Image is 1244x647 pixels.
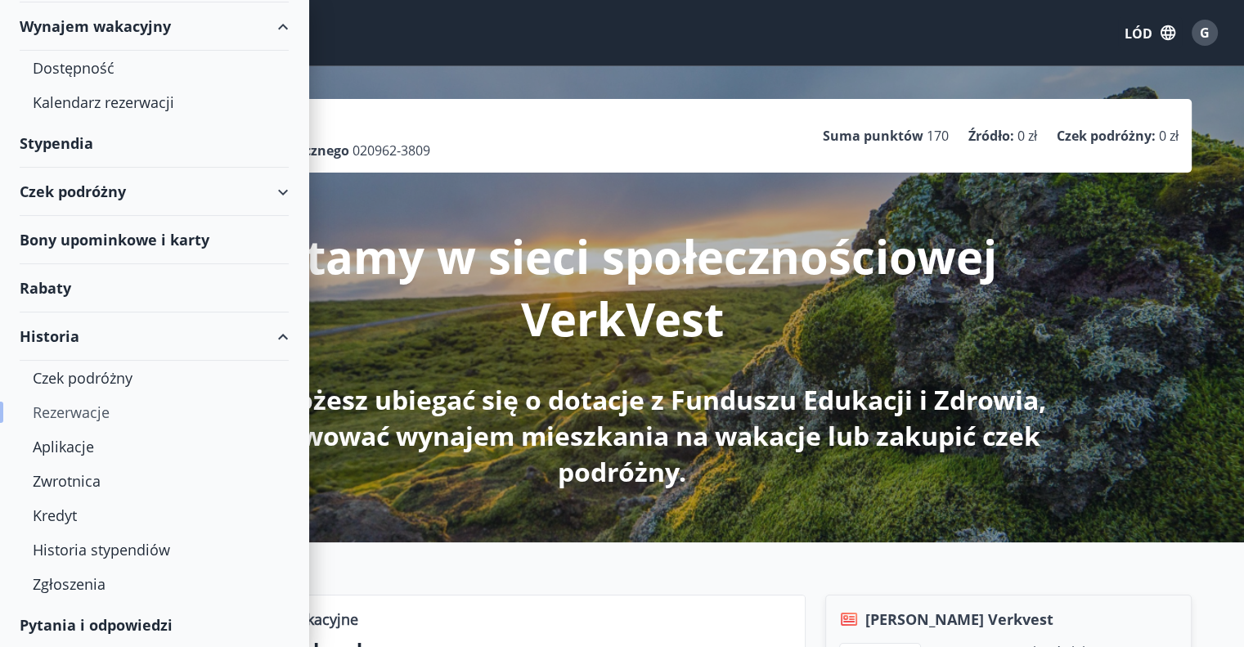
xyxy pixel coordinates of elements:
[33,402,110,422] font: Rezerwacje
[33,540,170,559] font: Historia stypendiów
[1200,24,1210,42] font: G
[1159,127,1179,145] font: 0 zł
[1057,127,1152,145] font: Czek podróżny
[1185,13,1224,52] button: G
[1118,17,1182,48] button: LÓD
[33,58,115,78] font: Dostępność
[20,615,173,635] font: Pytania i odpowiedzi
[1017,127,1037,145] font: 0 zł
[33,574,106,594] font: Zgłoszenia
[1152,127,1156,145] font: :
[33,437,94,456] font: Aplikacje
[20,133,93,153] font: Stypendia
[20,16,171,36] font: Wynajem wakacyjny
[20,326,79,346] font: Historia
[20,278,71,298] font: Rabaty
[1125,25,1152,43] font: LÓD
[927,127,949,145] font: 170
[968,127,1010,145] font: Źródło
[33,368,132,388] font: Czek podróżny
[33,505,77,525] font: Kredyt
[199,382,1046,489] font: Tutaj możesz ubiegać się o dotacje z Funduszu Edukacji i Zdrowia, zarezerwować wynajem mieszkania...
[1010,127,1014,145] font: :
[33,471,101,491] font: Zwrotnica
[33,92,174,112] font: Kalendarz rezerwacji
[20,230,209,249] font: Bony upominkowe i karty
[20,182,126,201] font: Czek podróżny
[823,127,923,145] font: Suma punktów
[865,609,1053,629] font: [PERSON_NAME] Verkvest
[248,225,997,349] font: Witamy w sieci społecznościowej VerkVest
[353,142,430,160] font: 020962-3809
